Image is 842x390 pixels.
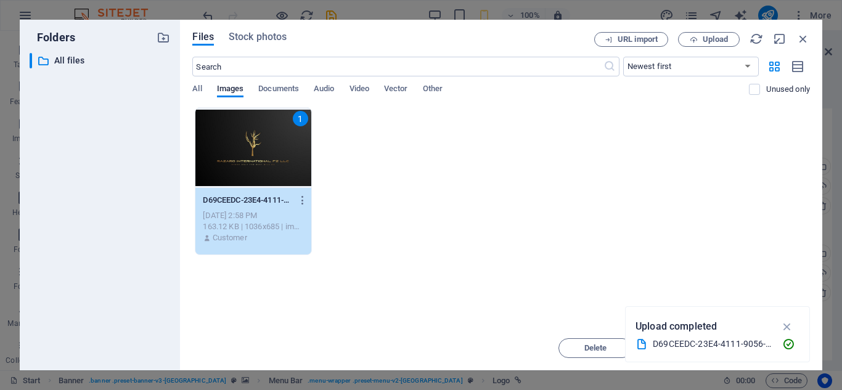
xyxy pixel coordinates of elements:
i: Close [796,32,810,46]
span: URL import [618,36,658,43]
p: Upload completed [636,319,717,335]
p: Folders [30,30,75,46]
button: Delete [558,338,632,358]
span: Delete [584,344,607,352]
span: All [192,81,202,99]
div: [DATE] 2:58 PM [203,210,303,221]
span: Vector [384,81,408,99]
i: Minimize [773,32,787,46]
div: ​ [30,53,32,68]
i: Create new folder [157,31,170,44]
i: Reload [750,32,763,46]
div: 163.12 KB | 1036x685 | image/png [203,221,303,232]
p: Displays only files that are not in use on the website. Files added during this session can still... [766,84,810,95]
input: Search [192,57,603,76]
p: Customer [213,232,247,243]
p: D69CEEDC-23E4-4111-9056-0C1F766310A6-lG0khX7AKAuH20dsgo28Zg.png [203,195,292,206]
button: Upload [678,32,740,47]
span: Documents [258,81,299,99]
span: Files [192,30,214,44]
div: D69CEEDC-23E4-4111-9056-0C1F766310A6.png [653,337,772,351]
div: 1 [293,111,308,126]
button: URL import [594,32,668,47]
span: Audio [314,81,334,99]
span: Images [217,81,244,99]
span: Stock photos [229,30,287,44]
span: Other [423,81,443,99]
span: Video [349,81,369,99]
span: Upload [703,36,728,43]
p: All files [54,54,148,68]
